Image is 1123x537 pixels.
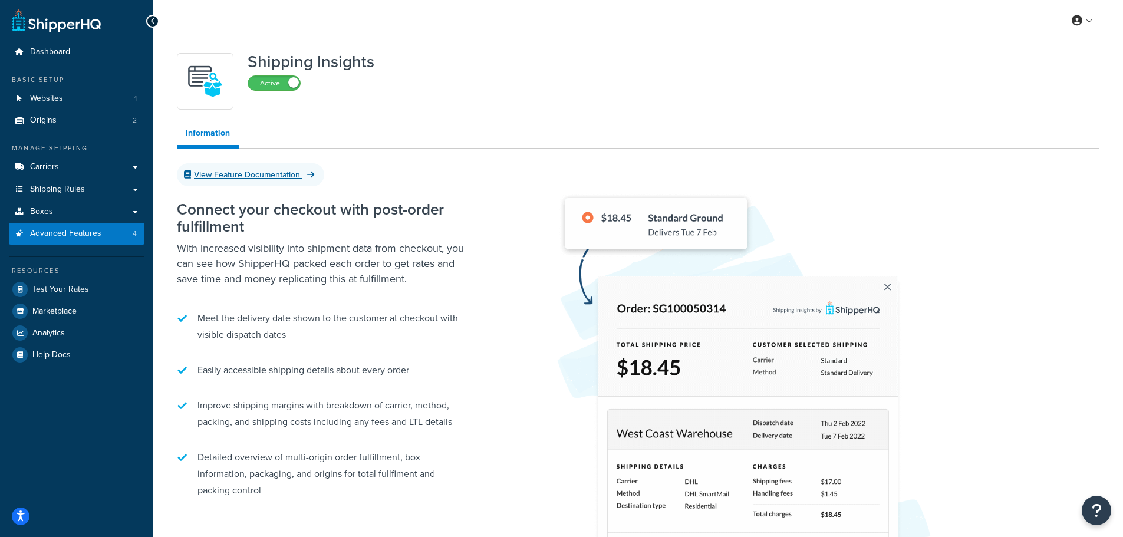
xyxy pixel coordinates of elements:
[30,116,57,126] span: Origins
[9,223,144,245] a: Advanced Features4
[1082,496,1111,525] button: Open Resource Center
[248,76,300,90] label: Active
[32,350,71,360] span: Help Docs
[30,229,101,239] span: Advanced Features
[9,266,144,276] div: Resources
[9,223,144,245] li: Advanced Features
[177,391,472,436] li: Improve shipping margins with breakdown of carrier, method, packing, and shipping costs including...
[9,201,144,223] a: Boxes
[30,185,85,195] span: Shipping Rules
[9,156,144,178] a: Carriers
[9,179,144,200] a: Shipping Rules
[9,143,144,153] div: Manage Shipping
[32,285,89,295] span: Test Your Rates
[9,75,144,85] div: Basic Setup
[133,229,137,239] span: 4
[185,61,226,102] img: Acw9rhKYsOEjAAAAAElFTkSuQmCC
[248,53,374,71] h1: Shipping Insights
[9,344,144,365] a: Help Docs
[30,162,59,172] span: Carriers
[9,88,144,110] a: Websites1
[9,41,144,63] a: Dashboard
[177,241,472,286] p: With increased visibility into shipment data from checkout, you can see how ShipperHQ packed each...
[177,304,472,349] li: Meet the delivery date shown to the customer at checkout with visible dispatch dates
[9,110,144,131] li: Origins
[177,121,239,149] a: Information
[9,279,144,300] a: Test Your Rates
[9,88,144,110] li: Websites
[9,301,144,322] a: Marketplace
[177,163,324,186] a: View Feature Documentation
[177,201,472,235] h2: Connect your checkout with post-order fulfillment
[9,322,144,344] a: Analytics
[177,443,472,505] li: Detailed overview of multi-origin order fulfillment, box information, packaging, and origins for ...
[30,47,70,57] span: Dashboard
[9,110,144,131] a: Origins2
[134,94,137,104] span: 1
[30,207,53,217] span: Boxes
[32,307,77,317] span: Marketplace
[133,116,137,126] span: 2
[177,356,472,384] li: Easily accessible shipping details about every order
[32,328,65,338] span: Analytics
[30,94,63,104] span: Websites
